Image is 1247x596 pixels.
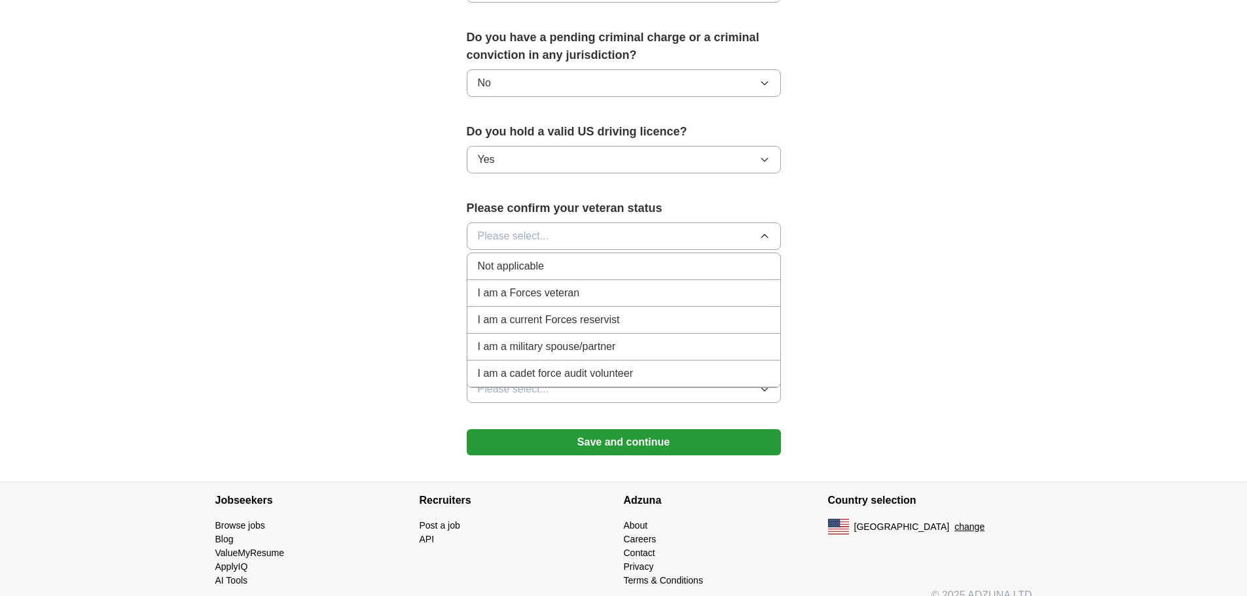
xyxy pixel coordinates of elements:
a: ValueMyResume [215,548,285,558]
button: Save and continue [467,429,781,455]
a: About [624,520,648,531]
span: Not applicable [478,258,544,274]
a: Blog [215,534,234,544]
a: Browse jobs [215,520,265,531]
a: Privacy [624,561,654,572]
button: Please select... [467,376,781,403]
label: Do you hold a valid US driving licence? [467,123,781,141]
button: Yes [467,146,781,173]
span: I am a military spouse/partner [478,339,616,355]
button: Please select... [467,222,781,250]
span: Yes [478,152,495,167]
a: Contact [624,548,655,558]
a: Post a job [420,520,460,531]
a: Terms & Conditions [624,575,703,586]
a: API [420,534,435,544]
span: [GEOGRAPHIC_DATA] [854,520,950,534]
button: change [954,520,985,534]
button: No [467,69,781,97]
a: AI Tools [215,575,248,586]
span: I am a cadet force audit volunteer [478,366,633,381]
label: Please confirm your veteran status [467,200,781,217]
label: Do you have a pending criminal charge or a criminal conviction in any jurisdiction? [467,29,781,64]
span: I am a Forces veteran [478,285,580,301]
span: No [478,75,491,91]
a: ApplyIQ [215,561,248,572]
span: I am a current Forces reservist [478,312,620,328]
span: Please select... [478,228,549,244]
h4: Country selection [828,482,1032,519]
span: Please select... [478,381,549,397]
a: Careers [624,534,657,544]
img: US flag [828,519,849,535]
